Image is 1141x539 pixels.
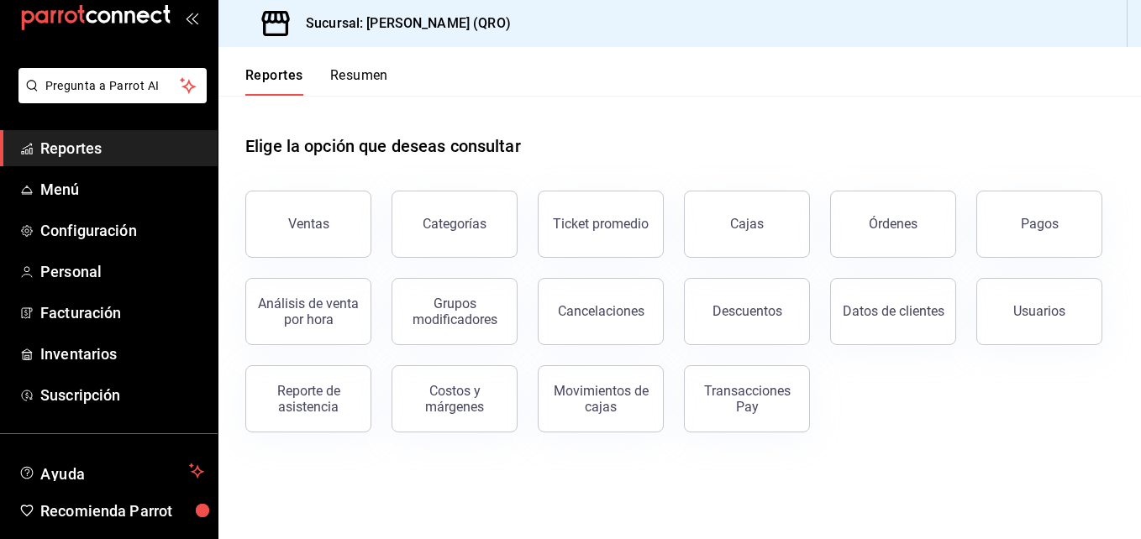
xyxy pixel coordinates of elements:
[1013,303,1065,319] div: Usuarios
[40,500,204,522] span: Recomienda Parrot
[538,278,664,345] button: Cancelaciones
[40,461,182,481] span: Ayuda
[40,343,204,365] span: Inventarios
[843,303,944,319] div: Datos de clientes
[869,216,918,232] div: Órdenes
[558,303,644,319] div: Cancelaciones
[402,296,507,327] div: Grupos modificadores
[684,191,810,258] button: Cajas
[695,383,799,415] div: Transacciones Pay
[553,216,649,232] div: Ticket promedio
[392,278,518,345] button: Grupos modificadores
[40,260,204,283] span: Personal
[712,303,782,319] div: Descuentos
[12,89,207,107] a: Pregunta a Parrot AI
[256,383,360,415] div: Reporte de asistencia
[40,219,204,242] span: Configuración
[245,278,371,345] button: Análisis de venta por hora
[185,11,198,24] button: open_drawer_menu
[549,383,653,415] div: Movimientos de cajas
[392,365,518,432] button: Costos y márgenes
[40,137,204,160] span: Reportes
[245,191,371,258] button: Ventas
[245,67,303,96] button: Reportes
[392,191,518,258] button: Categorías
[330,67,388,96] button: Resumen
[45,77,181,95] span: Pregunta a Parrot AI
[40,384,204,406] span: Suscripción
[256,296,360,327] div: Análisis de venta por hora
[245,133,521,159] h1: Elige la opción que deseas consultar
[730,216,764,232] div: Cajas
[40,301,204,324] span: Facturación
[40,178,204,201] span: Menú
[1021,216,1059,232] div: Pagos
[292,13,511,34] h3: Sucursal: [PERSON_NAME] (QRO)
[245,67,388,96] div: navigation tabs
[830,191,956,258] button: Órdenes
[976,278,1102,345] button: Usuarios
[684,278,810,345] button: Descuentos
[538,365,664,432] button: Movimientos de cajas
[423,216,486,232] div: Categorías
[402,383,507,415] div: Costos y márgenes
[18,68,207,103] button: Pregunta a Parrot AI
[288,216,329,232] div: Ventas
[684,365,810,432] button: Transacciones Pay
[245,365,371,432] button: Reporte de asistencia
[538,191,664,258] button: Ticket promedio
[976,191,1102,258] button: Pagos
[830,278,956,345] button: Datos de clientes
